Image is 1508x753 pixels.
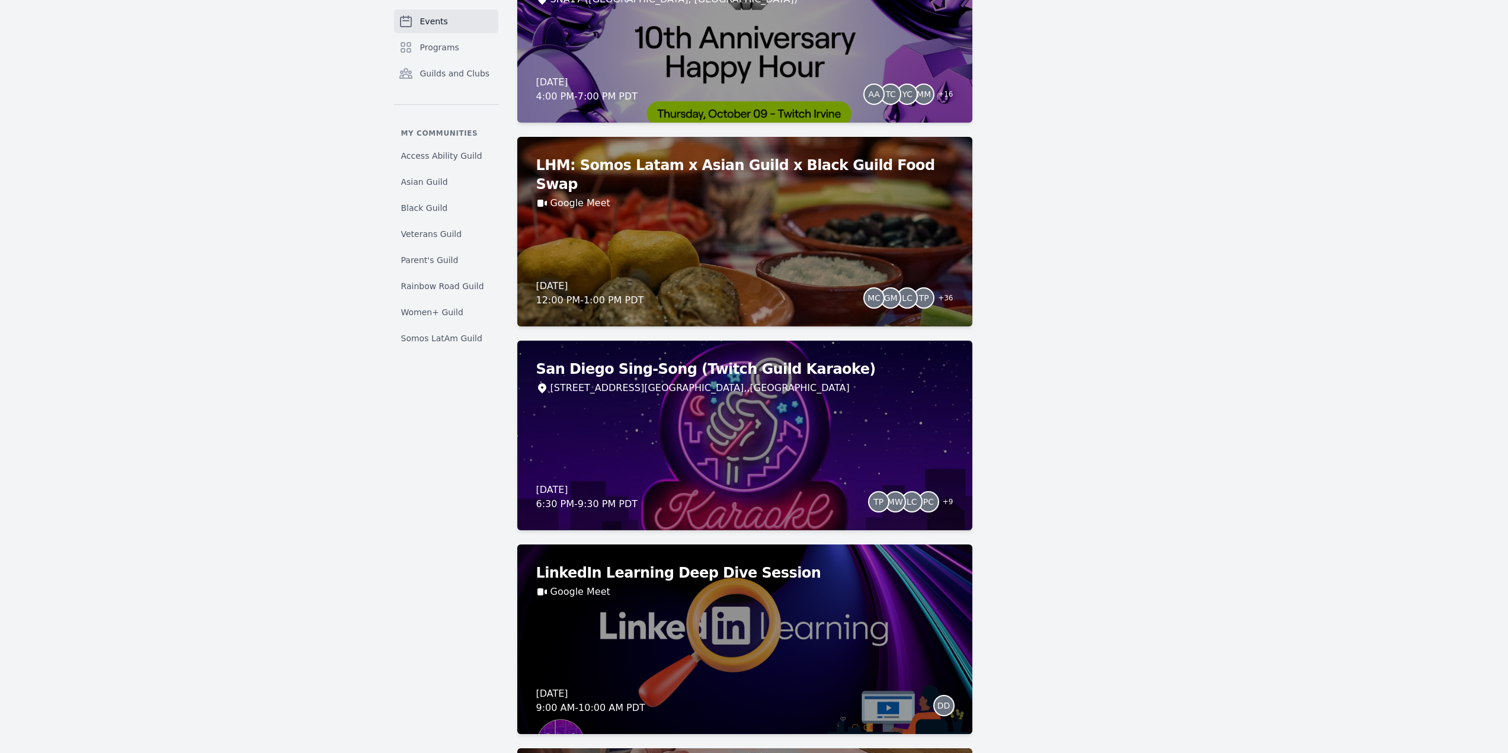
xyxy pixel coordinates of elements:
[394,223,498,245] a: Veterans Guild
[902,90,913,98] span: YC
[885,90,896,98] span: TC
[394,62,498,85] a: Guilds and Clubs
[907,498,917,506] span: LC
[902,294,913,302] span: LC
[536,563,953,582] h2: LinkedIn Learning Deep Dive Session
[394,328,498,349] a: Somos LatAm Guild
[394,197,498,219] a: Black Guild
[517,137,972,326] a: LHM: Somos Latam x Asian Guild x Black Guild Food SwapGoogle Meet[DATE]12:00 PM-1:00 PM PDTMCGMLC...
[420,15,448,27] span: Events
[394,9,498,33] a: Events
[536,687,645,715] div: [DATE] 9:00 AM - 10:00 AM PDT
[873,498,883,506] span: TP
[931,291,953,307] span: + 36
[917,90,931,98] span: MM
[401,176,448,188] span: Asian Guild
[394,171,498,193] a: Asian Guild
[401,280,484,292] span: Rainbow Road Guild
[550,381,850,395] span: [STREET_ADDRESS][GEOGRAPHIC_DATA], , [GEOGRAPHIC_DATA]
[550,196,610,210] a: Google Meet
[550,585,610,599] a: Google Meet
[394,249,498,271] a: Parent's Guild
[884,294,898,302] span: GM
[536,75,638,104] div: [DATE] 4:00 PM - 7:00 PM PDT
[931,87,953,104] span: + 16
[937,701,950,710] span: DD
[517,544,972,734] a: LinkedIn Learning Deep Dive SessionGoogle Meet[DATE]9:00 AM-10:00 AM PDTDD
[517,341,972,530] a: San Diego Sing-Song (Twitch Guild Karaoke)[STREET_ADDRESS][GEOGRAPHIC_DATA],,[GEOGRAPHIC_DATA][DA...
[867,294,881,302] span: MC
[923,498,934,506] span: PC
[394,275,498,297] a: Rainbow Road Guild
[401,254,459,266] span: Parent's Guild
[536,483,638,511] div: [DATE] 6:30 PM - 9:30 PM PDT
[919,294,929,302] span: TP
[868,90,880,98] span: AA
[888,498,903,506] span: MW
[394,36,498,59] a: Programs
[401,228,462,240] span: Veterans Guild
[536,360,953,379] h2: San Diego Sing-Song (Twitch Guild Karaoke)
[401,202,448,214] span: Black Guild
[420,68,490,79] span: Guilds and Clubs
[401,150,482,162] span: Access Ability Guild
[394,9,498,349] nav: Sidebar
[394,302,498,323] a: Women+ Guild
[394,145,498,166] a: Access Ability Guild
[536,156,953,194] h2: LHM: Somos Latam x Asian Guild x Black Guild Food Swap
[401,332,482,344] span: Somos LatAm Guild
[420,41,459,53] span: Programs
[536,279,644,307] div: [DATE] 12:00 PM - 1:00 PM PDT
[401,306,463,318] span: Women+ Guild
[936,495,953,511] span: + 9
[394,129,498,138] p: My communities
